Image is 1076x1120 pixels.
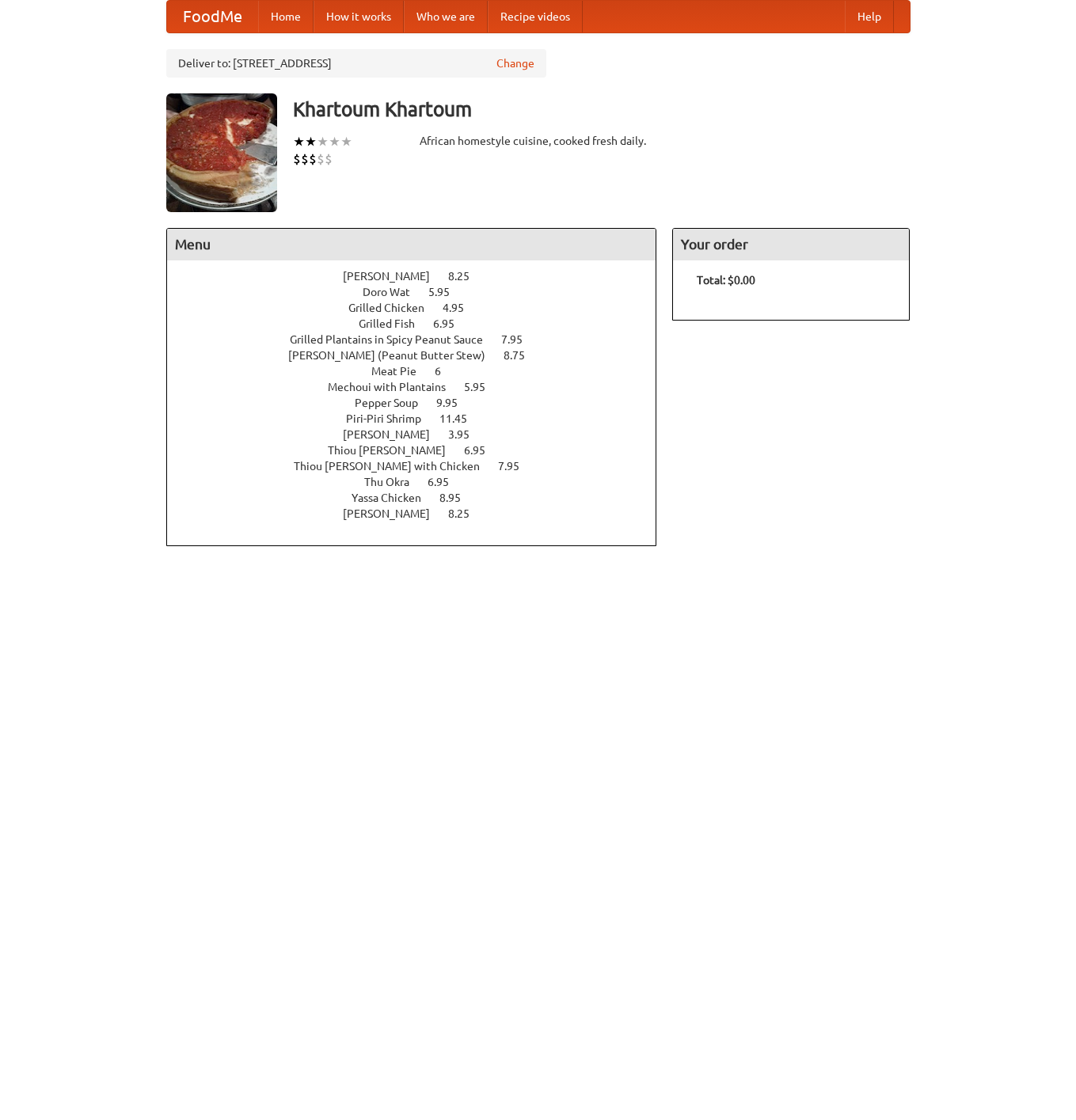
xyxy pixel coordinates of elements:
span: 8.95 [439,492,477,504]
span: [PERSON_NAME] [343,270,446,283]
span: 6 [435,365,457,378]
div: Deliver to: [STREET_ADDRESS] [166,49,546,78]
img: angular.jpg [166,93,277,212]
a: [PERSON_NAME] 8.25 [343,270,499,283]
a: Meat Pie 6 [371,365,470,378]
span: [PERSON_NAME] [343,428,446,441]
div: African homestyle cuisine, cooked fresh daily. [420,133,657,149]
span: 6.95 [433,317,470,330]
span: Grilled Fish [359,317,431,330]
li: $ [301,150,309,168]
a: Pepper Soup 9.95 [355,397,487,409]
span: Grilled Plantains in Spicy Peanut Sauce [290,333,499,346]
span: 3.95 [448,428,485,441]
h3: Khartoum Khartoum [293,93,911,125]
a: Help [845,1,894,32]
span: 5.95 [464,381,501,393]
span: 5.95 [428,286,466,298]
b: Total: $0.00 [697,274,755,287]
span: 7.95 [498,460,535,473]
a: Grilled Fish 6.95 [359,317,484,330]
a: [PERSON_NAME] 8.25 [343,507,499,520]
li: ★ [317,133,329,150]
span: Piri-Piri Shrimp [346,412,437,425]
a: Change [496,55,534,71]
span: 9.95 [436,397,473,409]
span: [PERSON_NAME] [343,507,446,520]
h4: Your order [673,229,909,260]
a: Thu Okra 6.95 [364,476,478,488]
span: 11.45 [439,412,483,425]
span: Thu Okra [364,476,425,488]
li: ★ [305,133,317,150]
span: Yassa Chicken [352,492,437,504]
a: Grilled Plantains in Spicy Peanut Sauce 7.95 [290,333,552,346]
span: Thiou [PERSON_NAME] with Chicken [294,460,496,473]
a: Home [258,1,314,32]
span: Meat Pie [371,365,432,378]
a: Recipe videos [488,1,583,32]
li: $ [293,150,301,168]
a: Doro Wat 5.95 [363,286,479,298]
li: $ [309,150,317,168]
a: Thiou [PERSON_NAME] with Chicken 7.95 [294,460,549,473]
span: 8.75 [504,349,541,362]
span: 4.95 [443,302,480,314]
li: $ [317,150,325,168]
a: Mechoui with Plantains 5.95 [328,381,515,393]
span: Doro Wat [363,286,426,298]
span: Thiou [PERSON_NAME] [328,444,462,457]
a: Grilled Chicken 4.95 [348,302,493,314]
a: [PERSON_NAME] 3.95 [343,428,499,441]
li: ★ [293,133,305,150]
a: Who we are [404,1,488,32]
span: 7.95 [501,333,538,346]
span: 8.25 [448,507,485,520]
span: Mechoui with Plantains [328,381,462,393]
a: How it works [314,1,404,32]
span: 6.95 [428,476,465,488]
span: 8.25 [448,270,485,283]
a: FoodMe [167,1,258,32]
span: Pepper Soup [355,397,434,409]
h4: Menu [167,229,656,260]
a: Yassa Chicken 8.95 [352,492,490,504]
span: [PERSON_NAME] (Peanut Butter Stew) [288,349,501,362]
li: ★ [340,133,352,150]
span: Grilled Chicken [348,302,440,314]
span: 6.95 [464,444,501,457]
li: $ [325,150,333,168]
li: ★ [329,133,340,150]
a: Thiou [PERSON_NAME] 6.95 [328,444,515,457]
a: Piri-Piri Shrimp 11.45 [346,412,496,425]
a: [PERSON_NAME] (Peanut Butter Stew) 8.75 [288,349,554,362]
